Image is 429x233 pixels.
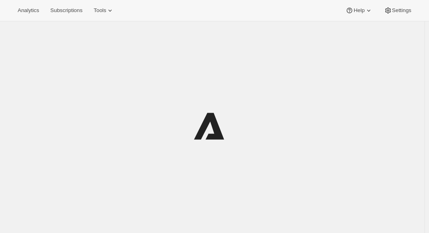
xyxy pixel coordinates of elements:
span: Help [353,7,364,14]
button: Subscriptions [45,5,87,16]
span: Analytics [18,7,39,14]
span: Settings [392,7,411,14]
button: Analytics [13,5,44,16]
span: Tools [94,7,106,14]
button: Help [341,5,377,16]
span: Subscriptions [50,7,82,14]
button: Settings [379,5,416,16]
button: Tools [89,5,119,16]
